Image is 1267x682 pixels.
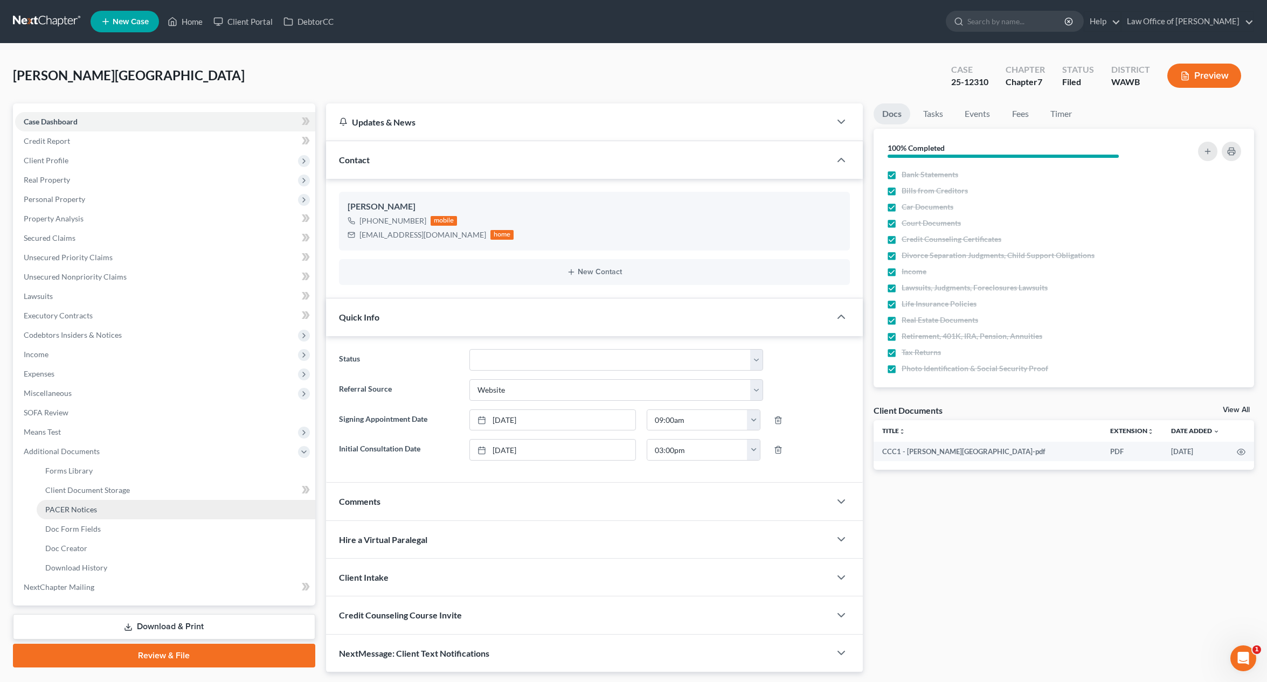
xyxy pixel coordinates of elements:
[24,272,127,281] span: Unsecured Nonpriority Claims
[15,306,315,325] a: Executory Contracts
[15,267,315,287] a: Unsecured Nonpriority Claims
[339,648,489,658] span: NextMessage: Client Text Notifications
[45,544,87,553] span: Doc Creator
[24,369,54,378] span: Expenses
[888,143,945,152] strong: 100% Completed
[15,228,315,248] a: Secured Claims
[902,169,958,180] span: Bank Statements
[37,539,315,558] a: Doc Creator
[37,481,315,500] a: Client Document Storage
[348,268,841,276] button: New Contact
[24,408,68,417] span: SOFA Review
[334,349,464,371] label: Status
[339,572,389,582] span: Client Intake
[1121,12,1254,31] a: Law Office of [PERSON_NAME]
[647,410,747,430] input: -- : --
[24,388,72,398] span: Miscellaneous
[13,644,315,667] a: Review & File
[24,582,94,591] span: NextChapter Mailing
[902,234,1001,245] span: Credit Counseling Certificates
[334,439,464,461] label: Initial Consultation Date
[339,496,380,506] span: Comments
[339,116,818,128] div: Updates & News
[1147,428,1154,435] i: unfold_more
[1111,64,1150,76] div: District
[1037,76,1042,87] span: 7
[37,461,315,481] a: Forms Library
[24,427,61,436] span: Means Test
[902,201,953,212] span: Car Documents
[902,250,1095,261] span: Divorce Separation Judgments, Child Support Obligations
[902,218,961,228] span: Court Documents
[24,291,53,301] span: Lawsuits
[1003,103,1037,124] a: Fees
[15,577,315,597] a: NextChapter Mailing
[45,563,107,572] span: Download History
[339,155,370,165] span: Contact
[1062,64,1094,76] div: Status
[1171,427,1220,435] a: Date Added expand_more
[334,379,464,401] label: Referral Source
[339,610,462,620] span: Credit Counseling Course Invite
[15,112,315,131] a: Case Dashboard
[13,67,245,83] span: [PERSON_NAME][GEOGRAPHIC_DATA]
[1252,645,1261,654] span: 1
[874,442,1102,461] td: CCC1 - [PERSON_NAME][GEOGRAPHIC_DATA]-pdf
[902,363,1048,374] span: Photo Identification & Social Security Proof
[162,12,208,31] a: Home
[45,505,97,514] span: PACER Notices
[45,466,93,475] span: Forms Library
[15,287,315,306] a: Lawsuits
[24,214,84,223] span: Property Analysis
[15,403,315,422] a: SOFA Review
[24,447,100,456] span: Additional Documents
[24,194,85,204] span: Personal Property
[339,312,379,322] span: Quick Info
[1111,76,1150,88] div: WAWB
[1213,428,1220,435] i: expand_more
[15,248,315,267] a: Unsecured Priority Claims
[37,558,315,577] a: Download History
[15,209,315,228] a: Property Analysis
[956,103,999,124] a: Events
[1223,406,1250,414] a: View All
[902,266,926,277] span: Income
[1042,103,1081,124] a: Timer
[113,18,149,26] span: New Case
[208,12,278,31] a: Client Portal
[348,200,841,213] div: [PERSON_NAME]
[647,440,747,460] input: -- : --
[24,117,78,126] span: Case Dashboard
[24,330,122,339] span: Codebtors Insiders & Notices
[874,405,943,416] div: Client Documents
[45,485,130,495] span: Client Document Storage
[1062,76,1094,88] div: Filed
[951,64,988,76] div: Case
[882,427,905,435] a: Titleunfold_more
[24,156,68,165] span: Client Profile
[24,311,93,320] span: Executory Contracts
[1006,76,1045,88] div: Chapter
[902,315,978,325] span: Real Estate Documents
[45,524,101,533] span: Doc Form Fields
[1084,12,1120,31] a: Help
[1006,64,1045,76] div: Chapter
[1110,427,1154,435] a: Extensionunfold_more
[15,131,315,151] a: Credit Report
[24,136,70,145] span: Credit Report
[1230,645,1256,671] iframe: Intercom live chat
[37,519,315,539] a: Doc Form Fields
[951,76,988,88] div: 25-12310
[1162,442,1228,461] td: [DATE]
[24,175,70,184] span: Real Property
[902,282,1048,293] span: Lawsuits, Judgments, Foreclosures Lawsuits
[902,347,941,358] span: Tax Returns
[470,440,635,460] a: [DATE]
[339,534,427,545] span: Hire a Virtual Paralegal
[13,614,315,639] a: Download & Print
[902,298,977,309] span: Life Insurance Policies
[899,428,905,435] i: unfold_more
[359,229,486,240] div: [EMAIL_ADDRESS][DOMAIN_NAME]
[967,11,1066,31] input: Search by name...
[902,331,1042,342] span: Retirement, 401K, IRA, Pension, Annuities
